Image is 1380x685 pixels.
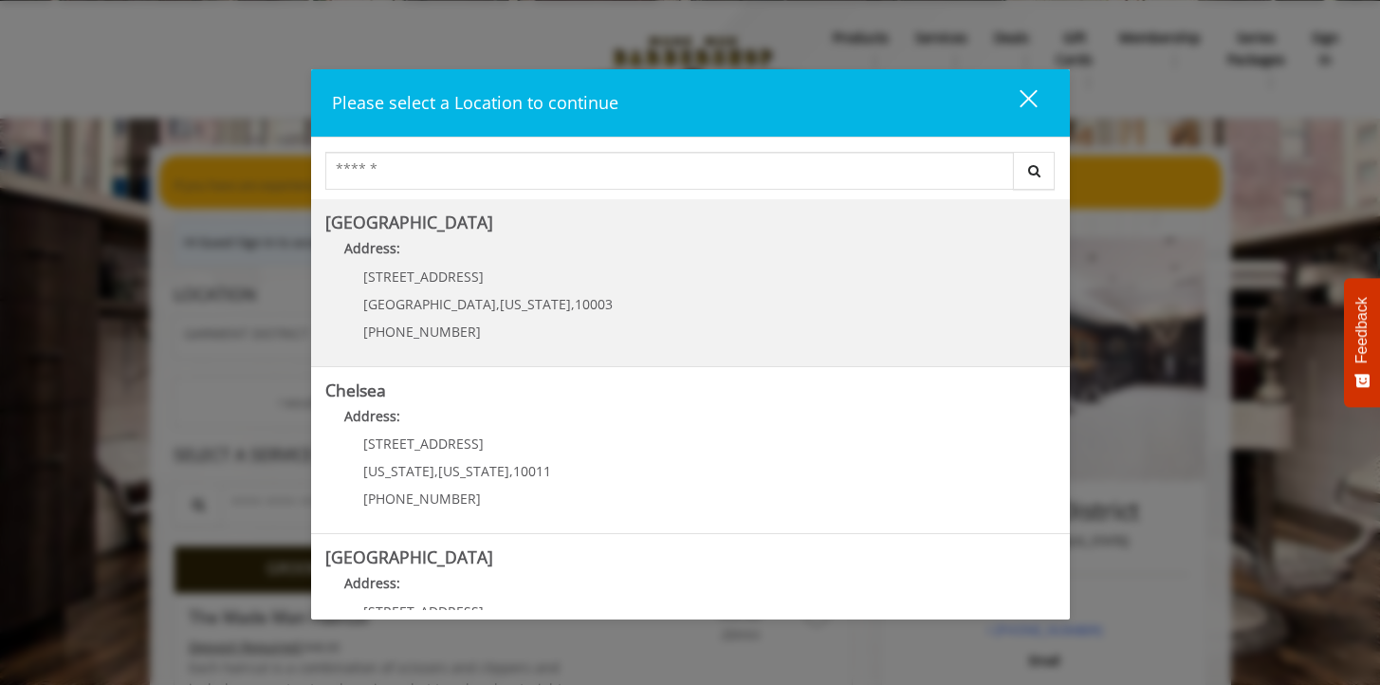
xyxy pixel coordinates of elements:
[363,490,481,508] span: [PHONE_NUMBER]
[1023,164,1045,177] i: Search button
[325,152,1056,199] div: Center Select
[325,152,1014,190] input: Search Center
[325,379,386,401] b: Chelsea
[325,211,493,233] b: [GEOGRAPHIC_DATA]
[344,574,400,592] b: Address:
[344,407,400,425] b: Address:
[571,295,575,313] span: ,
[344,239,400,257] b: Address:
[1344,278,1380,407] button: Feedback - Show survey
[363,268,484,286] span: [STREET_ADDRESS]
[496,295,500,313] span: ,
[363,295,496,313] span: [GEOGRAPHIC_DATA]
[984,83,1049,122] button: close dialog
[434,462,438,480] span: ,
[1353,297,1371,363] span: Feedback
[332,91,618,114] span: Please select a Location to continue
[998,88,1036,117] div: close dialog
[438,462,509,480] span: [US_STATE]
[509,462,513,480] span: ,
[363,435,484,453] span: [STREET_ADDRESS]
[575,295,613,313] span: 10003
[513,462,551,480] span: 10011
[363,462,434,480] span: [US_STATE]
[325,546,493,568] b: [GEOGRAPHIC_DATA]
[500,295,571,313] span: [US_STATE]
[363,323,481,341] span: [PHONE_NUMBER]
